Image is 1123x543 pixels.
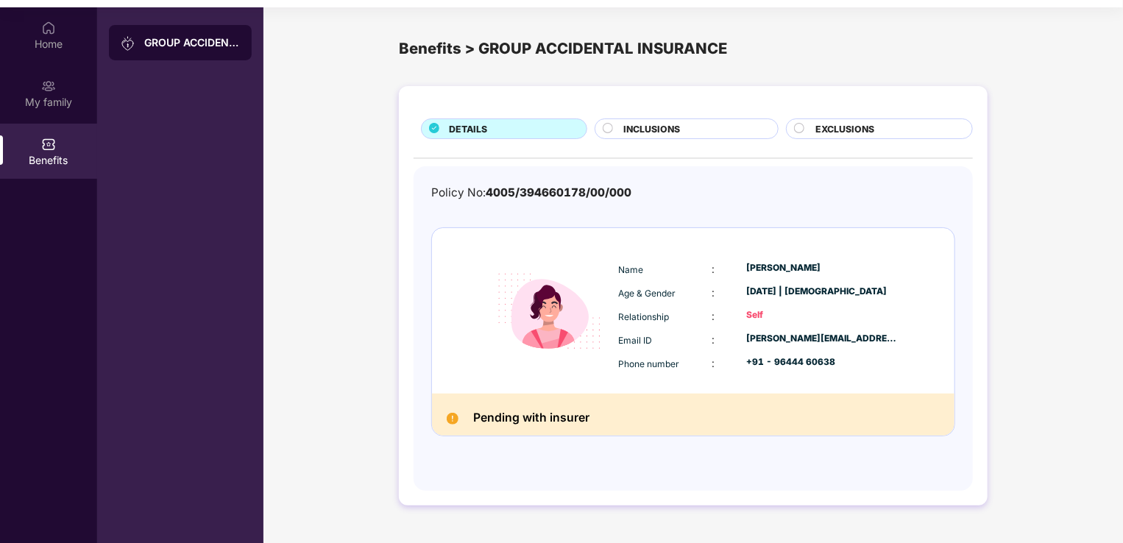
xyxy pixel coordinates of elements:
[41,137,56,152] img: svg+xml;base64,PHN2ZyBpZD0iQmVuZWZpdHMiIHhtbG5zPSJodHRwOi8vd3d3LnczLm9yZy8yMDAwL3N2ZyIgd2lkdGg9Ij...
[746,308,898,322] div: Self
[121,36,135,51] img: svg+xml;base64,PHN2ZyB3aWR0aD0iMjAiIGhlaWdodD0iMjAiIHZpZXdCb3g9IjAgMCAyMCAyMCIgZmlsbD0ibm9uZSIgeG...
[624,122,681,136] span: INCLUSIONS
[746,285,898,299] div: [DATE] | [DEMOGRAPHIC_DATA]
[41,79,56,93] img: svg+xml;base64,PHN2ZyB3aWR0aD0iMjAiIGhlaWdodD0iMjAiIHZpZXdCb3g9IjAgMCAyMCAyMCIgZmlsbD0ibm9uZSIgeG...
[712,333,715,346] span: :
[144,35,240,50] div: GROUP ACCIDENTAL INSURANCE
[618,335,652,346] span: Email ID
[449,122,487,136] span: DETAILS
[618,358,679,369] span: Phone number
[618,288,676,299] span: Age & Gender
[746,355,898,369] div: +91 - 96444 60638
[399,37,988,60] div: Benefits > GROUP ACCIDENTAL INSURANCE
[816,122,875,136] span: EXCLUSIONS
[712,263,715,275] span: :
[618,264,643,275] span: Name
[484,246,614,377] img: icon
[431,184,631,202] div: Policy No:
[618,311,669,322] span: Relationship
[41,21,56,35] img: svg+xml;base64,PHN2ZyBpZD0iSG9tZSIgeG1sbnM9Imh0dHA6Ly93d3cudzMub3JnLzIwMDAvc3ZnIiB3aWR0aD0iMjAiIG...
[447,413,458,425] img: Pending
[746,332,898,346] div: [PERSON_NAME][EMAIL_ADDRESS][DOMAIN_NAME]
[486,185,631,199] span: 4005/394660178/00/000
[712,310,715,322] span: :
[712,357,715,369] span: :
[473,408,589,428] h2: Pending with insurer
[712,286,715,299] span: :
[746,261,898,275] div: [PERSON_NAME]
